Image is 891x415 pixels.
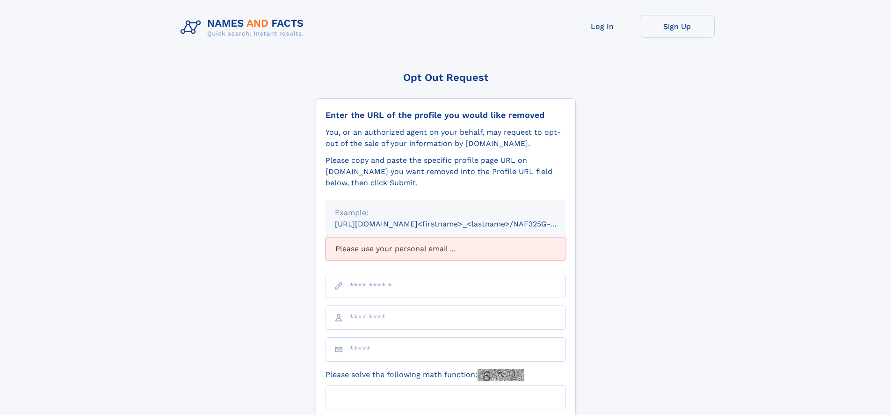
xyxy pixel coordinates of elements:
img: Logo Names and Facts [177,15,311,40]
div: Please copy and paste the specific profile page URL on [DOMAIN_NAME] you want removed into the Pr... [326,155,566,189]
div: Enter the URL of the profile you would like removed [326,110,566,120]
small: [URL][DOMAIN_NAME]<firstname>_<lastname>/NAF325G-xxxxxxxx [335,219,584,228]
a: Sign Up [640,15,715,38]
div: Opt Out Request [316,72,576,83]
a: Log In [565,15,640,38]
label: Please solve the following math function: [326,369,524,381]
div: You, or an authorized agent on your behalf, may request to opt-out of the sale of your informatio... [326,127,566,149]
div: Please use your personal email ... [326,237,566,261]
div: Example: [335,207,557,218]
